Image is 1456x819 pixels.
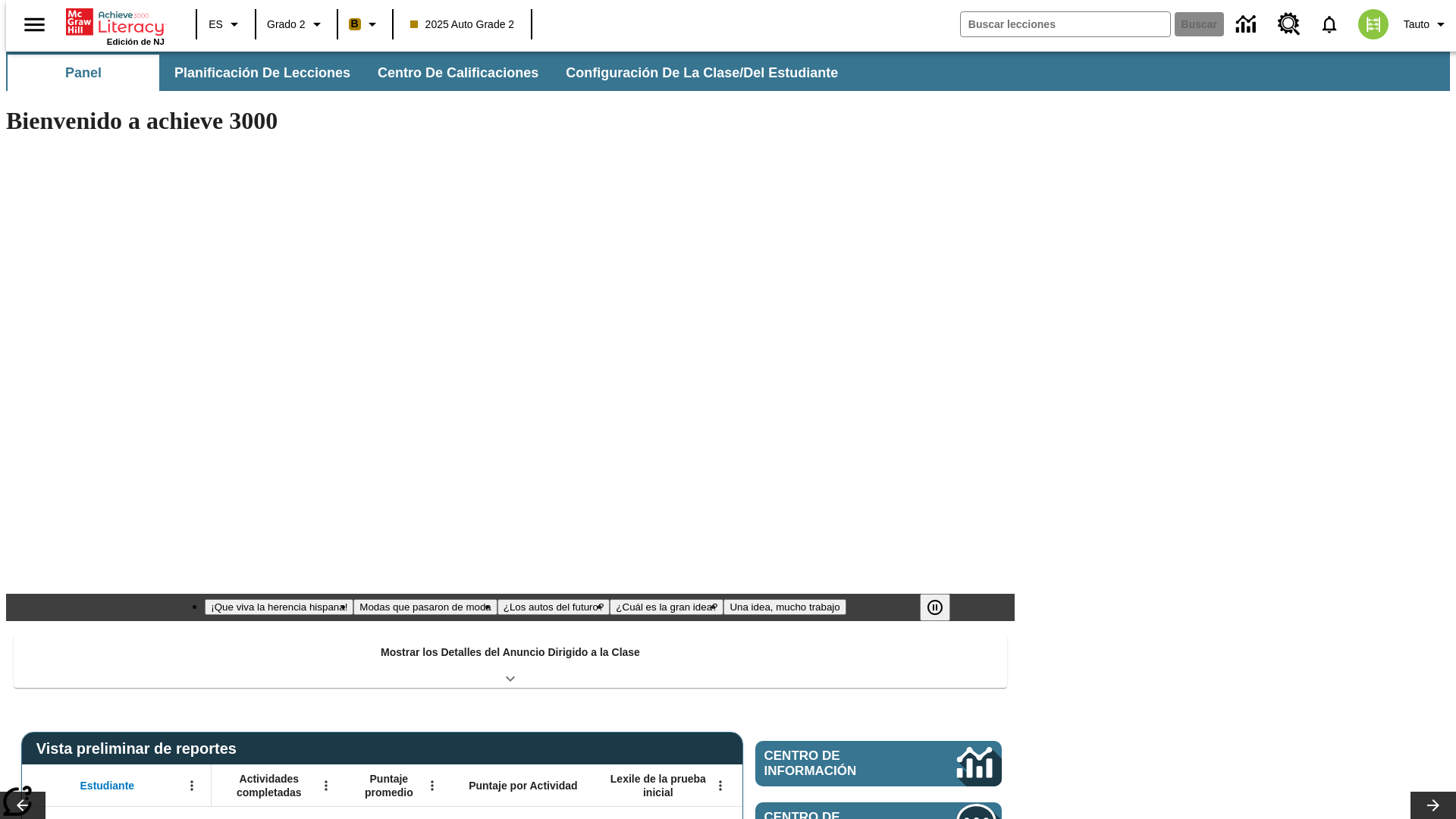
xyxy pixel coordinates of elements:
[1349,5,1398,44] button: Escoja un nuevo avatar
[6,107,1015,135] h1: Bienvenido a achieve 3000
[610,599,723,615] button: Diapositiva 4 ¿Cuál es la gran idea?
[261,11,332,38] button: Grado: Grado 2, Elige un grado
[366,55,551,91] button: Centro de calificaciones
[180,774,203,797] button: Abrir menú
[267,17,306,33] span: Grado 2
[381,645,640,661] p: Mostrar los Detalles del Anuncio Dirigido a la Clase
[497,599,610,615] button: Diapositiva 3 ¿Los autos del futuro?
[12,2,57,47] button: Abrir el menú lateral
[353,772,425,799] span: Puntaje promedio
[14,635,1007,688] div: Mostrar los Detalles del Anuncio Dirigido a la Clase
[343,11,388,38] button: Boost El color de la clase es anaranjado claro. Cambiar el color de la clase.
[723,599,846,615] button: Diapositiva 5 Una idea, mucho trabajo
[764,748,906,779] span: Centro de información
[961,12,1170,36] input: Buscar campo
[709,774,732,797] button: Abrir menú
[469,779,577,792] span: Puntaje por Actividad
[219,772,319,799] span: Actividades completadas
[209,17,223,33] span: ES
[1404,17,1429,33] span: Tauto
[6,55,852,91] div: Subbarra de navegación
[554,55,850,91] button: Configuración de la clase/del estudiante
[1269,4,1310,45] a: Centro de recursos, Se abrirá en una pestaña nueva.
[353,599,497,615] button: Diapositiva 2 Modas que pasaron de moda
[315,774,337,797] button: Abrir menú
[66,5,165,46] div: Portada
[1398,11,1456,38] button: Perfil/Configuración
[755,741,1002,786] a: Centro de información
[1227,4,1269,45] a: Centro de información
[36,740,244,758] span: Vista preliminar de reportes
[1410,792,1456,819] button: Carrusel de lecciones, seguir
[1358,9,1389,39] img: avatar image
[66,7,165,37] a: Portada
[351,14,359,33] span: B
[603,772,714,799] span: Lexile de la prueba inicial
[202,11,250,38] button: Lenguaje: ES, Selecciona un idioma
[920,594,965,621] div: Pausar
[107,37,165,46] span: Edición de NJ
[410,17,515,33] span: 2025 Auto Grade 2
[80,779,135,792] span: Estudiante
[8,55,159,91] button: Panel
[1310,5,1349,44] a: Notificaciones
[205,599,353,615] button: Diapositiva 1 ¡Que viva la herencia hispana!
[421,774,444,797] button: Abrir menú
[920,594,950,621] button: Pausar
[6,52,1450,91] div: Subbarra de navegación
[162,55,362,91] button: Planificación de lecciones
